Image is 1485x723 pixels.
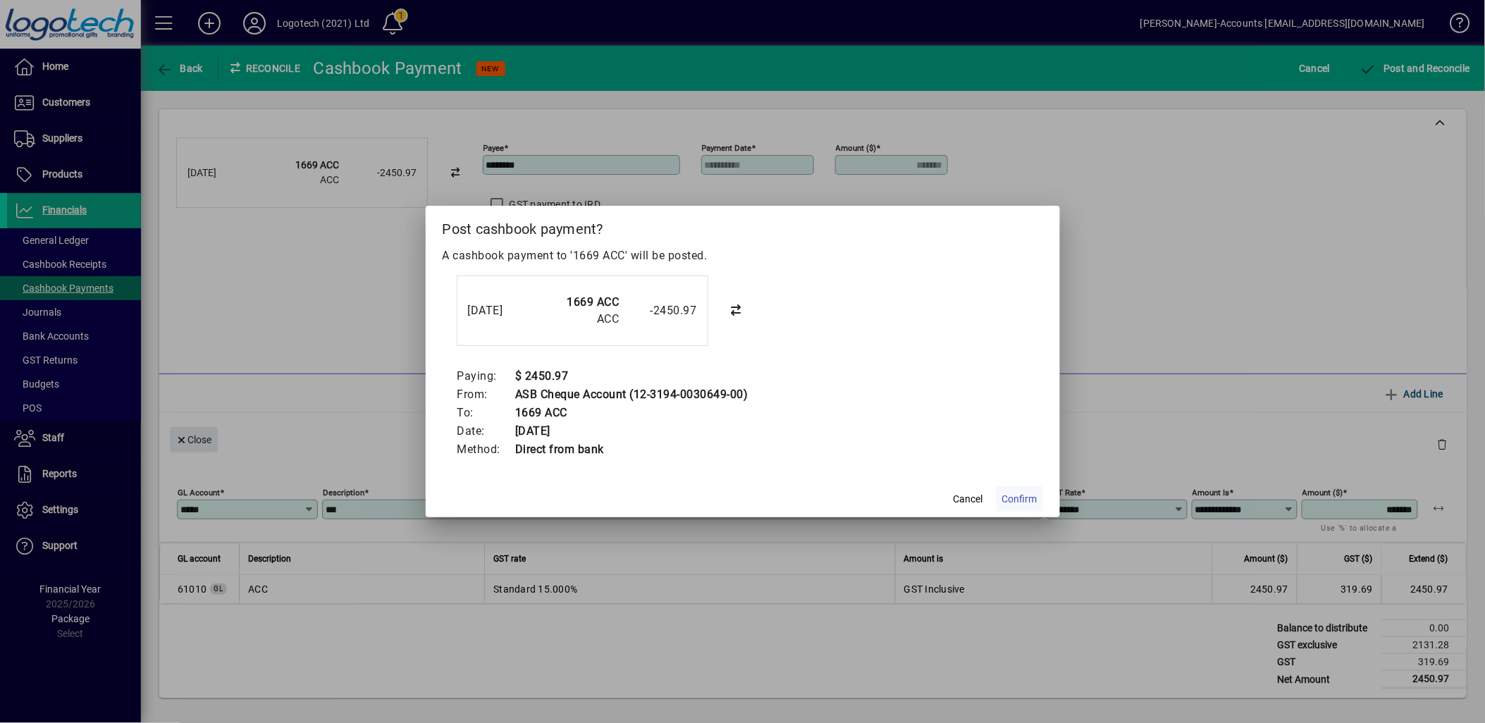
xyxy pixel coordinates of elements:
td: Paying: [457,367,515,385]
td: Direct from bank [514,440,748,459]
td: [DATE] [514,422,748,440]
td: From: [457,385,515,404]
td: Method: [457,440,515,459]
td: Date: [457,422,515,440]
div: -2450.97 [627,302,697,319]
strong: 1669 ACC [567,295,620,309]
td: 1669 ACC [514,404,748,422]
span: Cancel [954,492,983,507]
td: ASB Cheque Account (12-3194-0030649-00) [514,385,748,404]
p: A cashbook payment to '1669 ACC' will be posted. [443,247,1043,264]
span: ACC [597,312,620,326]
td: $ 2450.97 [514,367,748,385]
div: [DATE] [468,302,524,319]
h2: Post cashbook payment? [426,206,1060,247]
span: Confirm [1002,492,1037,507]
button: Confirm [997,486,1043,512]
td: To: [457,404,515,422]
button: Cancel [946,486,991,512]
